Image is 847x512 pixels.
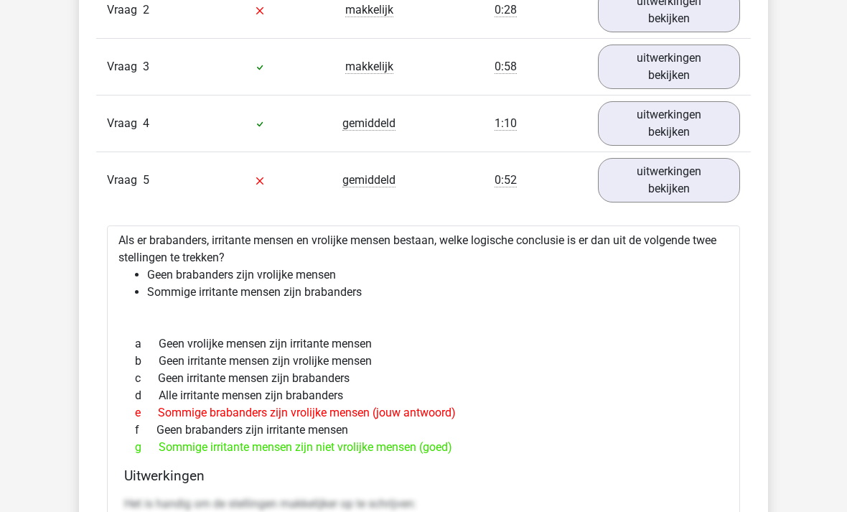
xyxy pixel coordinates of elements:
[124,335,723,353] div: Geen vrolijke mensen zijn irritante mensen
[124,370,723,387] div: Geen irritante mensen zijn brabanders
[107,1,143,19] span: Vraag
[107,115,143,132] span: Vraag
[495,116,517,131] span: 1:10
[495,3,517,17] span: 0:28
[135,387,159,404] span: d
[495,173,517,187] span: 0:52
[124,422,723,439] div: Geen brabanders zijn irritante mensen
[143,3,149,17] span: 2
[143,116,149,130] span: 4
[124,387,723,404] div: Alle irritante mensen zijn brabanders
[135,439,159,456] span: g
[135,370,158,387] span: c
[124,353,723,370] div: Geen irritante mensen zijn vrolijke mensen
[124,439,723,456] div: Sommige irritante mensen zijn niet vrolijke mensen (goed)
[147,266,729,284] li: Geen brabanders zijn vrolijke mensen
[135,335,159,353] span: a
[124,467,723,484] h4: Uitwerkingen
[345,3,393,17] span: makkelijk
[135,353,159,370] span: b
[135,404,158,422] span: e
[345,60,393,74] span: makkelijk
[495,60,517,74] span: 0:58
[342,116,396,131] span: gemiddeld
[342,173,396,187] span: gemiddeld
[107,172,143,189] span: Vraag
[598,101,740,146] a: uitwerkingen bekijken
[135,422,156,439] span: f
[107,58,143,75] span: Vraag
[147,284,729,301] li: Sommige irritante mensen zijn brabanders
[143,173,149,187] span: 5
[598,45,740,89] a: uitwerkingen bekijken
[598,158,740,203] a: uitwerkingen bekijken
[143,60,149,73] span: 3
[124,404,723,422] div: Sommige brabanders zijn vrolijke mensen (jouw antwoord)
